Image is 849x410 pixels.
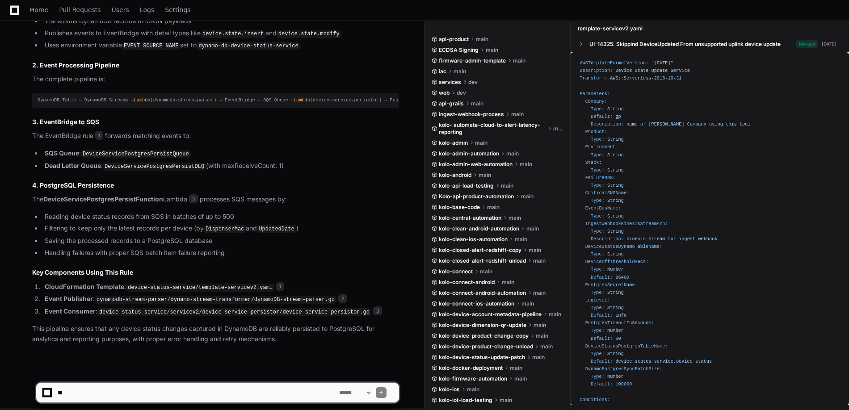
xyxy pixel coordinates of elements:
[45,149,79,157] strong: SQS Queue
[580,60,648,66] span: AWSTemplateFormatVersion:
[591,121,624,127] span: Description:
[486,46,498,54] span: main
[585,366,663,372] span: DynamoPostgresSyncBatchSize:
[439,111,504,118] span: ingest-webhook-process
[439,236,508,243] span: kolo-clean-ios-automation
[607,152,624,158] span: String
[549,311,561,318] span: main
[591,251,605,257] span: Type:
[607,183,624,188] span: String
[668,236,676,242] span: for
[439,322,526,329] span: kolo-device-dimension-qr-update
[615,313,626,318] span: info
[468,79,478,86] span: dev
[204,225,246,233] code: DispenserMac
[607,305,624,310] span: String
[42,306,399,317] li: :
[591,275,613,280] span: Default:
[679,236,695,242] span: ingest
[553,125,564,132] span: main
[439,139,468,146] span: kolo-admin
[439,79,461,86] span: services
[32,324,399,344] p: This pipeline ensures that any device status changes captured in DynamoDB are reliably persisted ...
[42,40,399,51] li: Uses environment variable set to
[591,167,605,173] span: Type:
[42,282,399,293] li: :
[276,282,284,291] span: 1
[32,194,399,205] p: The Lambda processes SQS messages by:
[471,100,483,107] span: main
[480,268,492,275] span: main
[476,36,488,43] span: main
[585,175,616,180] span: FailureSNS:
[45,295,93,302] strong: Event Publisher
[615,114,621,119] span: gp
[580,75,607,81] span: Transform:
[42,223,399,234] li: Filtering to keep only the latest records per device (by and )
[140,7,154,13] span: Logs
[585,205,621,211] span: EventBusName:
[726,121,737,127] span: this
[585,244,663,249] span: DeviceStatusDynamoTableName:
[607,290,624,295] span: String
[439,247,521,254] span: kolo-closed-alert-redshift-copy
[506,150,519,157] span: main
[591,213,605,219] span: Type:
[536,332,548,339] span: main
[509,214,521,222] span: main
[32,131,399,141] p: The EventBridge rule forwards matching events to:
[42,212,399,222] li: Reading device status records from SQS in batches of up to 500
[607,106,624,112] span: String
[651,60,673,66] span: "[DATE]"
[591,106,605,112] span: Type:
[457,89,466,96] span: dev
[439,279,495,286] span: kolo-connect-android
[439,354,525,361] span: kolo-device-status-update-patch
[511,111,524,118] span: main
[591,305,605,310] span: Type:
[42,161,399,172] li: : (with maxReceiveCount: 1)
[439,68,446,75] span: iac
[439,364,503,372] span: kolo-docker-deployment
[540,343,553,350] span: main
[197,42,300,50] code: dynamo-db-device-status-service
[607,213,624,219] span: String
[591,114,613,119] span: Default:
[591,267,605,272] span: Type:
[520,161,532,168] span: main
[591,137,605,142] span: Type:
[651,68,668,73] span: Update
[43,195,163,203] strong: DeviceServicePostgresPersistFunction
[740,121,751,127] span: tool
[42,294,399,305] li: :
[585,343,668,349] span: DeviceStatusPostgresTableName:
[591,359,613,364] span: Default:
[42,148,399,159] li: :
[45,283,124,290] strong: CloudFormation Template
[648,236,665,242] span: stream
[533,289,546,297] span: main
[42,236,399,246] li: Saving the processed records to a PostgreSQL database
[134,97,151,103] span: Lambda
[580,91,610,96] span: Parameters:
[607,167,624,173] span: String
[32,117,399,126] h3: 3. EventBridge to SQS
[439,57,506,64] span: firmware-admin-template
[532,354,545,361] span: main
[533,257,546,264] span: main
[38,96,394,104] div: DynamoDB Table → DynamoDB Streams → (dynamodb-stream-parser) → EventBridge → SQS Queue → (device-...
[439,89,450,96] span: web
[30,7,48,13] span: Home
[439,343,533,350] span: kolo-device-product-change-unload
[439,257,526,264] span: kolo-closed-alert-redshift-unload
[42,248,399,258] li: Handling failures with proper SQS batch item failure reporting
[439,204,480,211] span: kolo-base-code
[607,198,624,203] span: String
[112,7,129,13] span: Users
[521,300,534,307] span: main
[439,268,473,275] span: kolo-connect
[439,193,514,200] span: Kolo-api-product-automation
[585,160,602,165] span: Stack:
[607,351,624,356] span: String
[591,290,605,295] span: Type:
